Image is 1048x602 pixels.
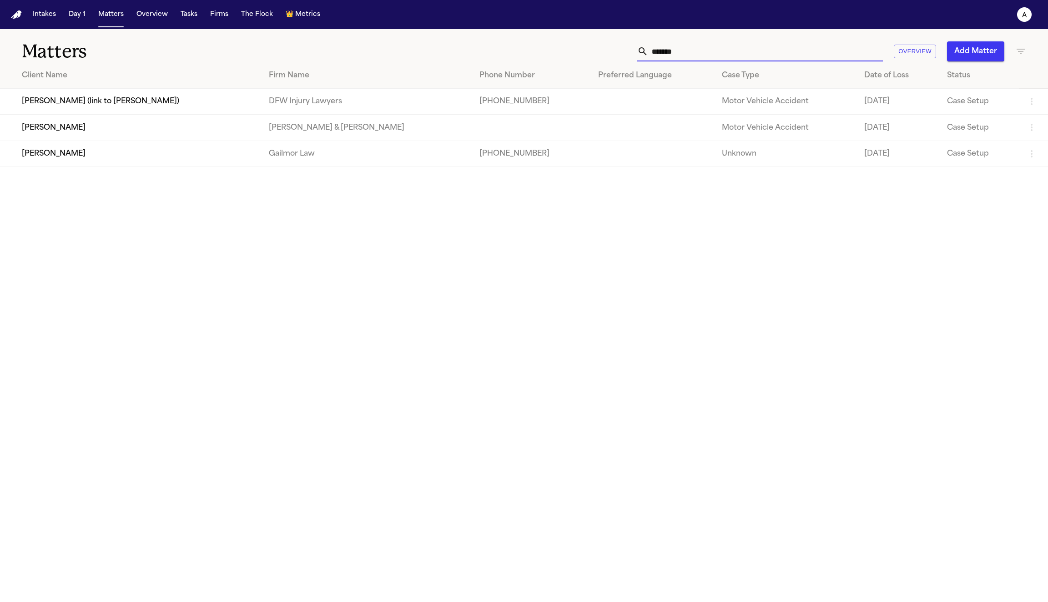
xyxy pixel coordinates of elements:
[715,115,857,141] td: Motor Vehicle Accident
[857,89,940,115] td: [DATE]
[177,6,201,23] button: Tasks
[947,41,1004,61] button: Add Matter
[237,6,277,23] button: The Flock
[472,141,591,167] td: [PHONE_NUMBER]
[722,70,850,81] div: Case Type
[940,141,1019,167] td: Case Setup
[857,115,940,141] td: [DATE]
[22,70,254,81] div: Client Name
[282,6,324,23] button: crownMetrics
[65,6,89,23] button: Day 1
[269,70,465,81] div: Firm Name
[207,6,232,23] button: Firms
[95,6,127,23] button: Matters
[479,70,584,81] div: Phone Number
[133,6,171,23] button: Overview
[11,10,22,19] img: Finch Logo
[715,89,857,115] td: Motor Vehicle Accident
[947,70,1012,81] div: Status
[857,141,940,167] td: [DATE]
[29,6,60,23] button: Intakes
[262,141,472,167] td: Gailmor Law
[940,89,1019,115] td: Case Setup
[598,70,707,81] div: Preferred Language
[22,40,322,63] h1: Matters
[894,45,936,59] button: Overview
[262,89,472,115] td: DFW Injury Lawyers
[11,10,22,19] a: Home
[472,89,591,115] td: [PHONE_NUMBER]
[715,141,857,167] td: Unknown
[262,115,472,141] td: [PERSON_NAME] & [PERSON_NAME]
[864,70,932,81] div: Date of Loss
[940,115,1019,141] td: Case Setup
